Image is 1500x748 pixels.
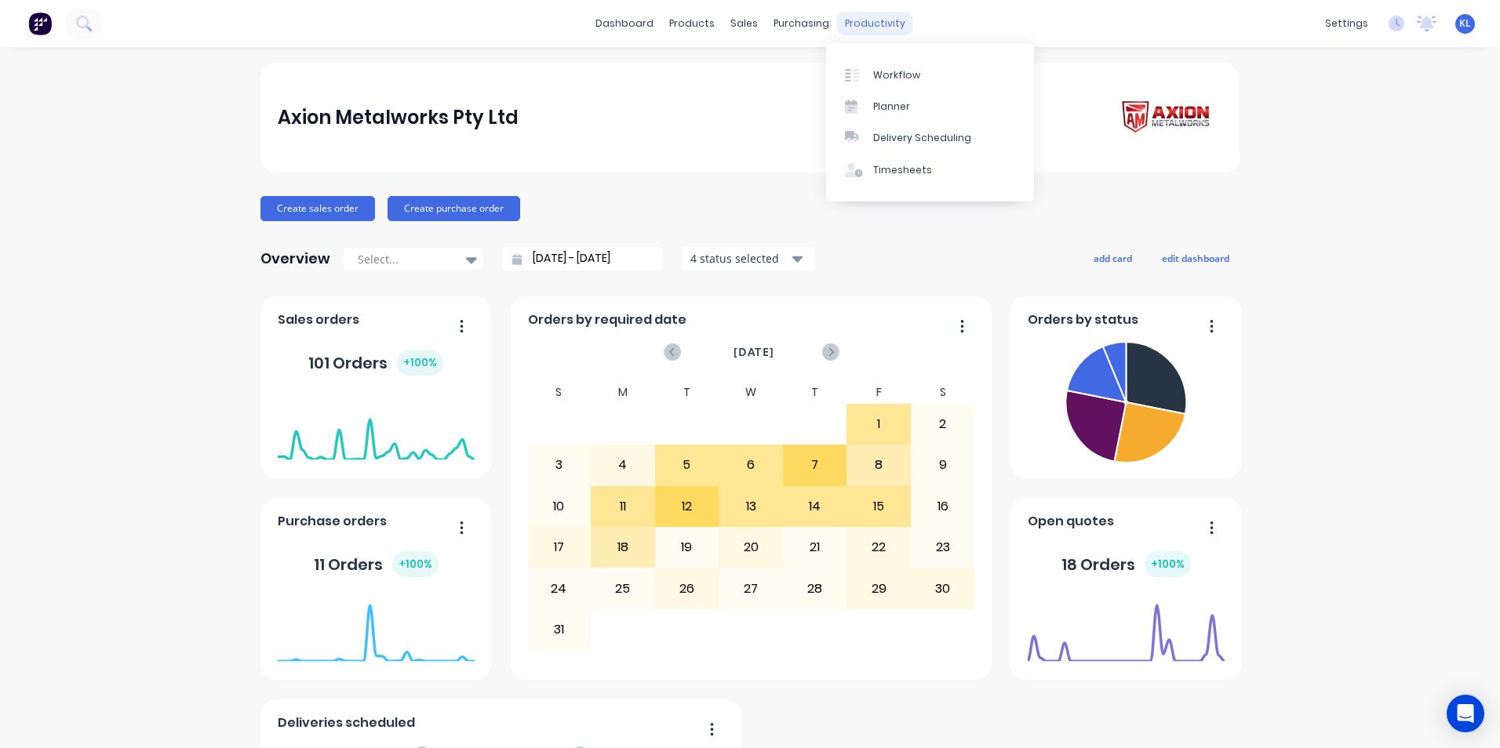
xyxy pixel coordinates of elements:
[719,381,783,404] div: W
[592,487,654,526] div: 11
[1112,96,1222,140] img: Axion Metalworks Pty Ltd
[719,568,782,608] div: 27
[734,343,774,361] span: [DATE]
[528,310,686,329] span: Orders by required date
[1061,551,1191,577] div: 18 Orders
[1317,12,1376,35] div: settings
[656,445,719,485] div: 5
[784,445,846,485] div: 7
[826,122,1034,154] a: Delivery Scheduling
[719,487,782,526] div: 13
[655,381,719,404] div: T
[528,487,591,526] div: 10
[656,528,719,567] div: 19
[912,568,974,608] div: 30
[847,487,910,526] div: 15
[847,568,910,608] div: 29
[260,243,330,274] div: Overview
[656,568,719,608] div: 26
[912,487,974,526] div: 16
[1028,310,1138,329] span: Orders by status
[826,154,1034,186] a: Timesheets
[784,487,846,526] div: 14
[847,445,910,485] div: 8
[873,131,971,145] div: Delivery Scheduling
[278,512,387,531] span: Purchase orders
[591,381,655,404] div: M
[723,12,766,35] div: sales
[656,487,719,526] div: 12
[837,12,913,35] div: productivity
[847,405,910,444] div: 1
[1152,248,1240,268] button: edit dashboard
[528,528,591,567] div: 17
[278,102,519,133] div: Axion Metalworks Pty Ltd
[392,551,439,577] div: + 100 %
[912,528,974,567] div: 23
[1459,16,1471,31] span: KL
[592,445,654,485] div: 4
[784,568,846,608] div: 28
[846,381,911,404] div: F
[388,196,520,221] button: Create purchase order
[912,405,974,444] div: 2
[682,247,815,271] button: 4 status selected
[766,12,837,35] div: purchasing
[527,381,592,404] div: S
[690,250,789,267] div: 4 status selected
[784,528,846,567] div: 21
[528,568,591,608] div: 24
[28,12,52,35] img: Factory
[873,68,920,82] div: Workflow
[847,528,910,567] div: 22
[783,381,847,404] div: T
[719,528,782,567] div: 20
[911,381,975,404] div: S
[912,445,974,485] div: 9
[873,100,910,114] div: Planner
[1447,695,1484,732] div: Open Intercom Messenger
[826,59,1034,90] a: Workflow
[397,350,443,376] div: + 100 %
[1028,512,1114,531] span: Open quotes
[1083,248,1142,268] button: add card
[528,610,591,649] div: 31
[1145,551,1191,577] div: + 100 %
[588,12,661,35] a: dashboard
[661,12,723,35] div: products
[278,310,359,329] span: Sales orders
[873,163,932,177] div: Timesheets
[719,445,782,485] div: 6
[826,91,1034,122] a: Planner
[592,568,654,608] div: 25
[308,350,443,376] div: 101 Orders
[528,445,591,485] div: 3
[278,714,415,732] span: Deliveries scheduled
[260,196,375,221] button: Create sales order
[592,528,654,567] div: 18
[314,551,439,577] div: 11 Orders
